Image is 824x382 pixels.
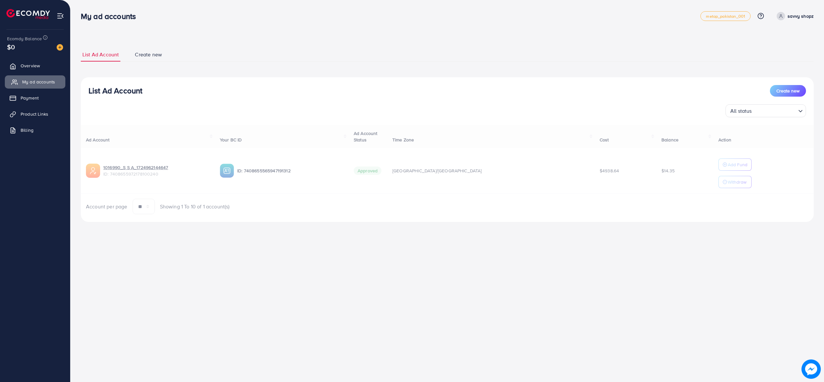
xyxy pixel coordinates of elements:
[89,86,142,95] h3: List Ad Account
[774,12,814,20] a: savvy shopz
[754,105,796,116] input: Search for option
[5,91,65,104] a: Payment
[21,127,33,133] span: Billing
[7,42,15,52] span: $0
[135,51,162,58] span: Create new
[22,79,55,85] span: My ad accounts
[7,35,42,42] span: Ecomdy Balance
[5,124,65,137] a: Billing
[57,12,64,20] img: menu
[801,359,821,379] img: image
[81,12,141,21] h3: My ad accounts
[5,75,65,88] a: My ad accounts
[700,11,751,21] a: metap_pakistan_001
[729,106,753,116] span: All status
[5,108,65,120] a: Product Links
[21,95,39,101] span: Payment
[5,59,65,72] a: Overview
[21,111,48,117] span: Product Links
[726,104,806,117] div: Search for option
[788,12,814,20] p: savvy shopz
[6,9,50,19] img: logo
[21,62,40,69] span: Overview
[82,51,119,58] span: List Ad Account
[776,88,800,94] span: Create new
[770,85,806,97] button: Create new
[706,14,745,18] span: metap_pakistan_001
[57,44,63,51] img: image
